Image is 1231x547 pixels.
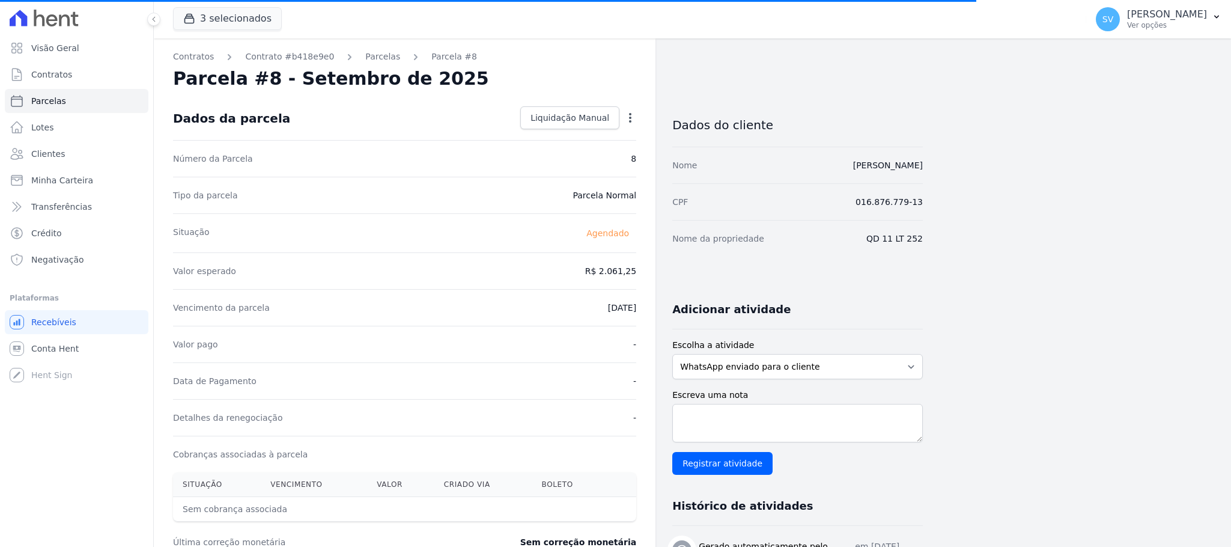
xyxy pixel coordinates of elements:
span: Conta Hent [31,343,79,355]
a: Negativação [5,248,148,272]
span: Contratos [31,69,72,81]
dt: Valor esperado [173,265,236,277]
dt: CPF [672,196,688,208]
dd: - [633,412,636,424]
h3: Dados do cliente [672,118,923,132]
a: Lotes [5,115,148,139]
span: Transferências [31,201,92,213]
span: Lotes [31,121,54,133]
h3: Histórico de atividades [672,499,813,513]
a: Visão Geral [5,36,148,60]
a: Liquidação Manual [520,106,619,129]
span: Crédito [31,227,62,239]
a: Clientes [5,142,148,166]
a: Parcela #8 [431,50,477,63]
nav: Breadcrumb [173,50,636,63]
span: SV [1102,15,1113,23]
a: Parcelas [365,50,400,63]
a: Conta Hent [5,337,148,361]
a: Recebíveis [5,310,148,334]
label: Escolha a atividade [672,339,923,352]
label: Escreva uma nota [672,389,923,402]
th: Criado via [434,472,532,497]
dd: 8 [631,153,636,165]
span: Agendado [579,226,636,240]
dt: Data de Pagamento [173,375,257,387]
div: Plataformas [10,291,144,305]
dd: - [633,338,636,350]
span: Negativação [31,254,84,266]
dt: Nome da propriedade [672,233,764,245]
th: Sem cobrança associada [173,497,532,522]
dt: Cobranças associadas à parcela [173,448,308,460]
dd: 016.876.779-13 [856,196,923,208]
a: [PERSON_NAME] [853,160,923,170]
button: 3 selecionados [173,7,282,30]
span: Recebíveis [31,316,76,328]
a: Contratos [5,63,148,87]
dt: Situação [173,226,210,240]
a: Minha Carteira [5,168,148,192]
a: Parcelas [5,89,148,113]
a: Contrato #b418e9e0 [245,50,334,63]
dt: Valor pago [173,338,218,350]
span: Visão Geral [31,42,79,54]
dt: Vencimento da parcela [173,302,270,314]
h2: Parcela #8 - Setembro de 2025 [173,68,489,90]
span: Clientes [31,148,65,160]
div: Dados da parcela [173,111,290,126]
dt: Detalhes da renegociação [173,412,283,424]
dd: QD 11 LT 252 [866,233,923,245]
dd: Parcela Normal [573,189,636,201]
a: Transferências [5,195,148,219]
button: SV [PERSON_NAME] Ver opções [1086,2,1231,36]
dd: [DATE] [608,302,636,314]
h3: Adicionar atividade [672,302,791,317]
a: Crédito [5,221,148,245]
p: Ver opções [1127,20,1207,30]
th: Valor [367,472,434,497]
dd: - [633,375,636,387]
dt: Número da Parcela [173,153,253,165]
span: Liquidação Manual [530,112,609,124]
th: Vencimento [261,472,367,497]
span: Minha Carteira [31,174,93,186]
a: Contratos [173,50,214,63]
dt: Nome [672,159,697,171]
span: Parcelas [31,95,66,107]
dt: Tipo da parcela [173,189,238,201]
input: Registrar atividade [672,452,773,475]
p: [PERSON_NAME] [1127,8,1207,20]
dd: R$ 2.061,25 [585,265,636,277]
th: Boleto [532,472,608,497]
th: Situação [173,472,261,497]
